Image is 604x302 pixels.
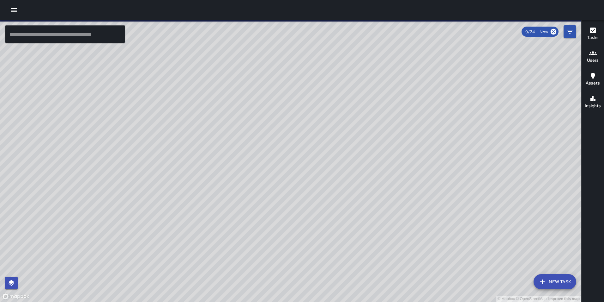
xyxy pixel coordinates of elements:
button: Assets [582,68,604,91]
button: New Task [534,274,576,289]
span: 9/24 — Now [522,29,552,35]
h6: Assets [586,80,600,87]
button: Users [582,46,604,68]
h6: Tasks [587,34,599,41]
div: 9/24 — Now [522,27,559,37]
h6: Users [587,57,599,64]
h6: Insights [585,103,601,110]
button: Filters [564,25,576,38]
button: Insights [582,91,604,114]
button: Tasks [582,23,604,46]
